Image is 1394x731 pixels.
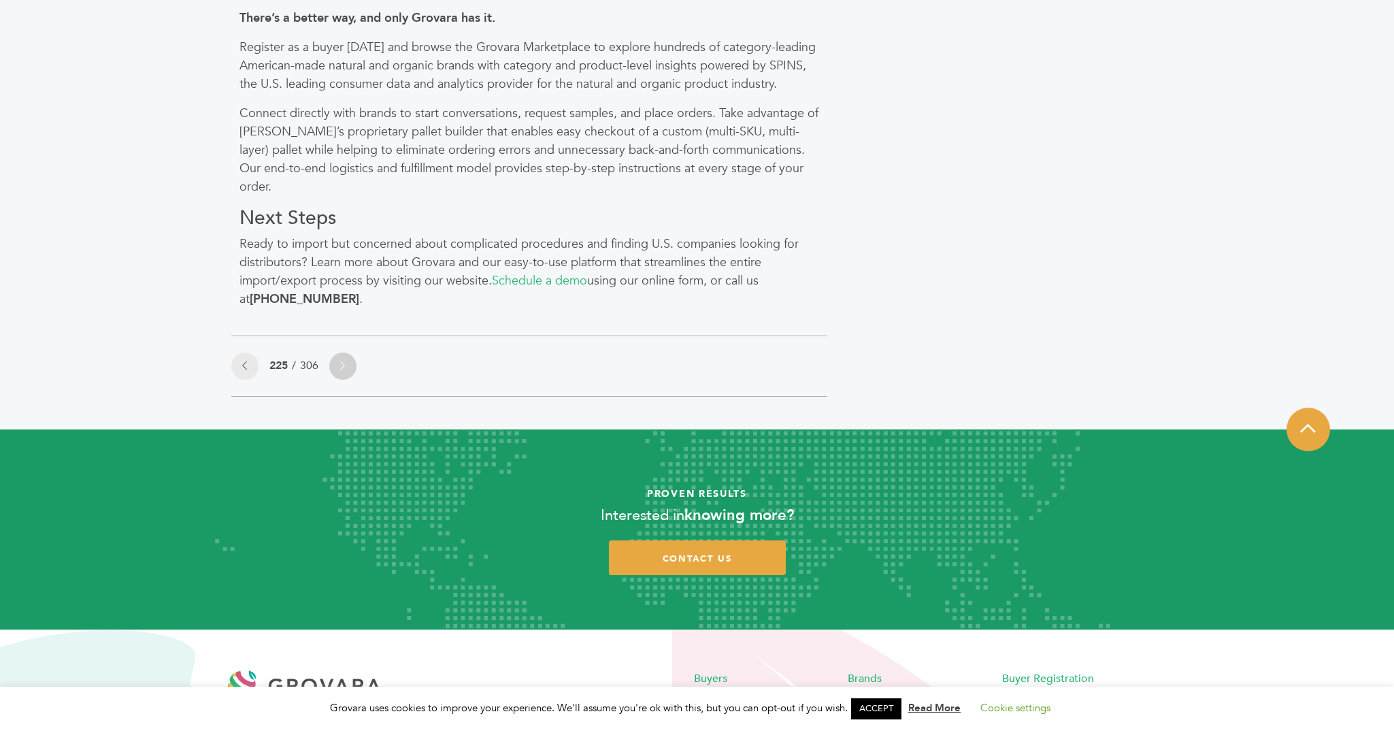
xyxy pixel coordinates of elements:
a: Buyers [694,671,727,686]
span: Interested in [601,505,684,525]
a: Schedule a demo [492,272,587,289]
a: ACCEPT [851,698,901,719]
p: Connect directly with brands to start conversations, request samples, and place orders. Take adva... [239,104,819,196]
a: Read More [908,701,961,715]
span: contact us [663,553,732,565]
h3: Next Steps [239,207,819,230]
span: 225 [269,358,288,373]
span: Grovara uses cookies to improve your experience. We'll assume you're ok with this, but you can op... [330,701,1064,715]
p: Ready to import but concerned about complicated procedures and finding U.S. companies looking for... [239,235,819,308]
strong: [PHONE_NUMBER] [250,291,359,308]
a: 306 [300,358,318,373]
a: Buyer Registration [1002,671,1094,686]
span: / [288,358,300,373]
p: Register as a buyer [DATE] and browse the Grovara Marketplace to explore hundreds of category-lea... [239,38,819,93]
a: Cookie settings [980,701,1050,715]
a: Brands [848,671,882,686]
a: contact us [609,540,786,575]
strong: There’s a better way, and only Grovara has it. [239,10,495,27]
